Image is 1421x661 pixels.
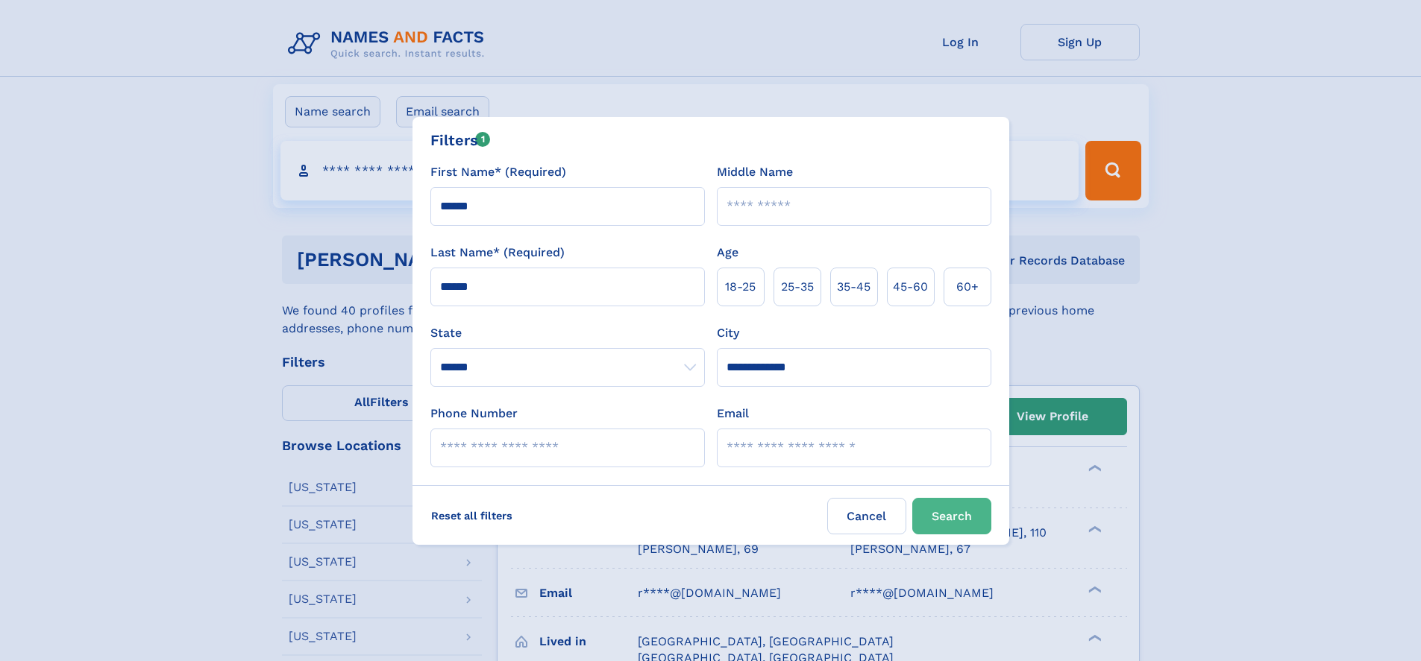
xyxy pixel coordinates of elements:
[827,498,906,534] label: Cancel
[430,324,705,342] label: State
[717,405,749,423] label: Email
[430,163,566,181] label: First Name* (Required)
[837,278,871,296] span: 35‑45
[912,498,991,534] button: Search
[717,324,739,342] label: City
[421,498,522,534] label: Reset all filters
[956,278,979,296] span: 60+
[717,244,738,262] label: Age
[717,163,793,181] label: Middle Name
[781,278,814,296] span: 25‑35
[430,129,491,151] div: Filters
[893,278,928,296] span: 45‑60
[430,244,565,262] label: Last Name* (Required)
[725,278,756,296] span: 18‑25
[430,405,518,423] label: Phone Number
